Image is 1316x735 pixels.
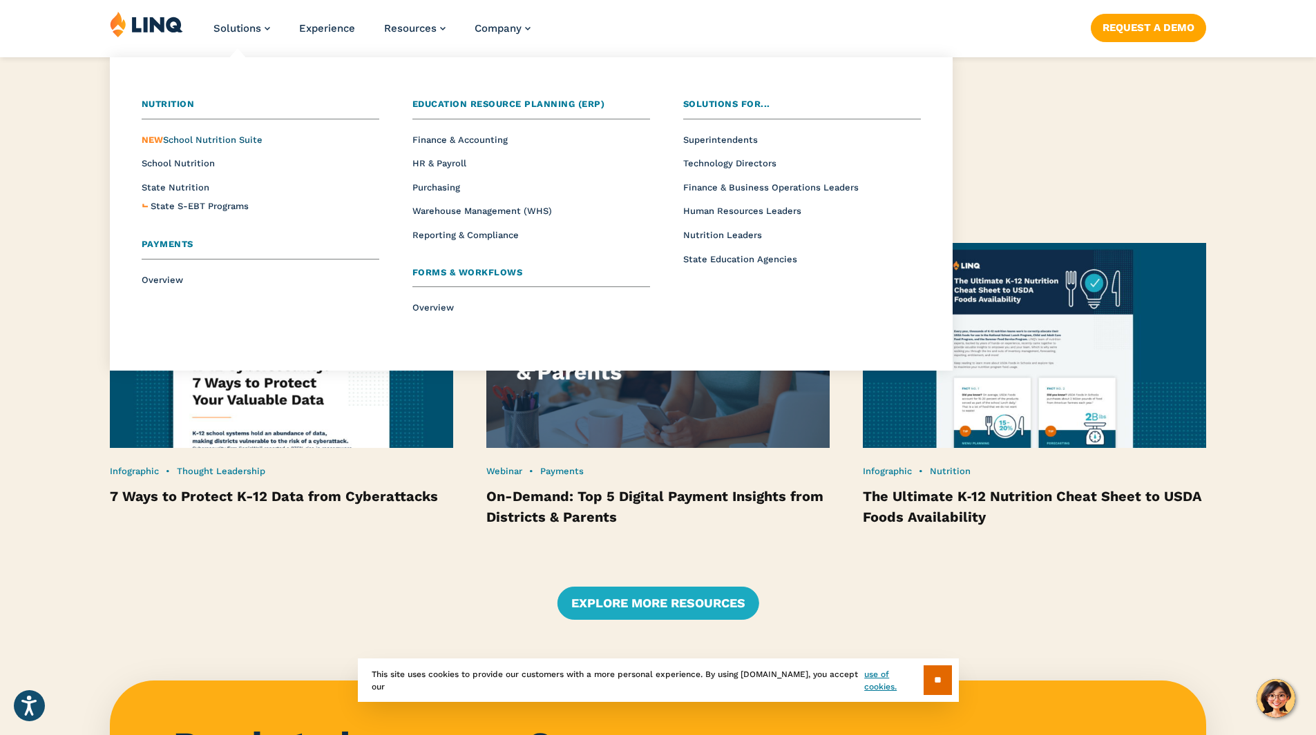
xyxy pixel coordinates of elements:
a: Superintendents [683,135,758,145]
a: Technology Directors [683,158,776,168]
a: Payments [142,237,379,259]
a: Reporting & Compliance [412,230,519,240]
span: Company [475,22,522,35]
span: Nutrition [142,99,195,109]
span: NEW [142,135,163,145]
div: This site uses cookies to provide our customers with a more personal experience. By using [DOMAIN... [358,658,959,702]
a: Warehouse Management (WHS) [412,206,552,216]
a: State Education Agencies [683,254,797,264]
a: Finance & Business Operations Leaders [683,182,859,193]
span: Resources [384,22,437,35]
a: Request a Demo [1091,14,1206,41]
a: State S-EBT Programs [151,199,249,214]
nav: Button Navigation [1091,11,1206,41]
a: Forms & Workflows [412,266,650,288]
a: Experience [299,22,355,35]
span: State S-EBT Programs [151,201,249,211]
span: School Nutrition Suite [142,135,263,145]
img: Ultimate K‑12 Nutrition cheat sheet to USDA Foods Availability [863,243,1206,448]
div: • [486,465,830,478]
span: Payments [142,239,193,249]
span: Education Resource Planning (ERP) [412,99,605,109]
a: Human Resources Leaders [683,206,801,216]
a: Nutrition [142,97,379,119]
a: Overview [142,275,183,285]
a: State Nutrition [142,182,209,193]
nav: Primary Navigation [213,11,531,57]
a: Purchasing [412,182,460,193]
button: Hello, have a question? Let’s chat. [1257,679,1295,718]
a: Company [475,22,531,35]
a: Education Resource Planning (ERP) [412,97,650,119]
div: • [863,465,1206,478]
div: • [110,465,453,478]
a: On-Demand: Top 5 Digital Payment Insights from Districts & Parents [486,488,823,525]
a: Webinar [486,466,522,476]
a: Payments [540,466,584,476]
a: Thought Leadership [177,466,265,476]
a: Nutrition [930,466,971,476]
a: Infographic [863,466,912,476]
a: School Nutrition [142,158,215,168]
a: Resources [384,22,446,35]
a: 7 Ways to Protect K-12 Data from Cyberattacks [110,488,438,504]
a: Overview [412,302,454,313]
a: use of cookies. [864,668,923,693]
a: The Ultimate K‑12 Nutrition Cheat Sheet to USDA Foods Availability [863,488,1203,525]
a: HR & Payroll [412,158,466,168]
a: Nutrition Leaders [683,230,762,240]
a: Solutions [213,22,270,35]
a: Finance & Accounting [412,135,508,145]
a: Infographic [110,466,159,476]
a: NEWSchool Nutrition Suite [142,135,263,145]
img: LINQ | K‑12 Software [110,11,183,37]
span: Solutions for... [683,99,770,109]
span: Solutions [213,22,261,35]
span: Forms & Workflows [412,267,523,277]
a: Explore More Resources [557,587,759,620]
a: Solutions for... [683,97,921,119]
